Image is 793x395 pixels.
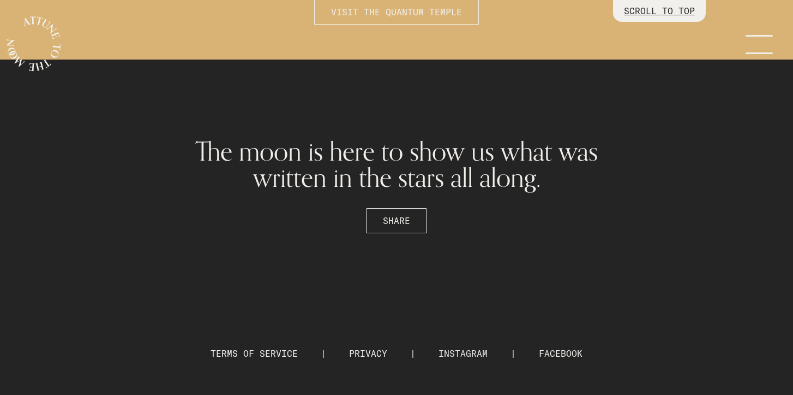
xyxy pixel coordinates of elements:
[624,4,695,17] p: SCROLL TO TOP
[211,348,298,359] a: TERMS OF SERVICE
[366,208,427,233] button: SHARE
[539,348,582,359] a: FACEBOOK
[438,348,488,359] a: INSTAGRAM
[303,329,344,378] div: |
[331,5,462,19] span: VISIT THE QUANTUM TEMPLE
[383,214,410,227] span: SHARE
[493,329,533,378] div: |
[393,329,433,378] div: |
[160,138,633,191] h1: The moon is here to show us what was written in the stars all along.
[349,348,387,359] a: PRIVACY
